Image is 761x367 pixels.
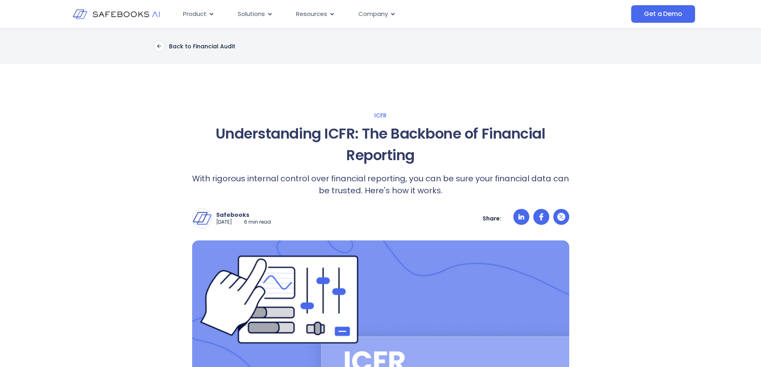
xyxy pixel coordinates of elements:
p: Back to Financial Audit [169,43,235,50]
img: Safebooks [193,209,212,228]
p: Safebooks [216,211,271,218]
a: Get a Demo [631,5,695,23]
span: Solutions [238,10,265,19]
nav: Menu [177,6,551,22]
span: Get a Demo [644,10,682,18]
p: Share: [483,215,501,222]
span: Resources [296,10,327,19]
a: Back to Financial Audit [154,41,235,52]
span: Company [358,10,388,19]
div: Menu Toggle [177,6,551,22]
p: 6 min read [244,219,271,226]
p: [DATE] [216,219,232,226]
span: Product [183,10,207,19]
p: With rigorous internal control over financial reporting, you can be sure your financial data can ... [192,173,569,196]
a: ICFR [114,112,648,119]
h1: Understanding ICFR: The Backbone of Financial Reporting [192,123,569,166]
